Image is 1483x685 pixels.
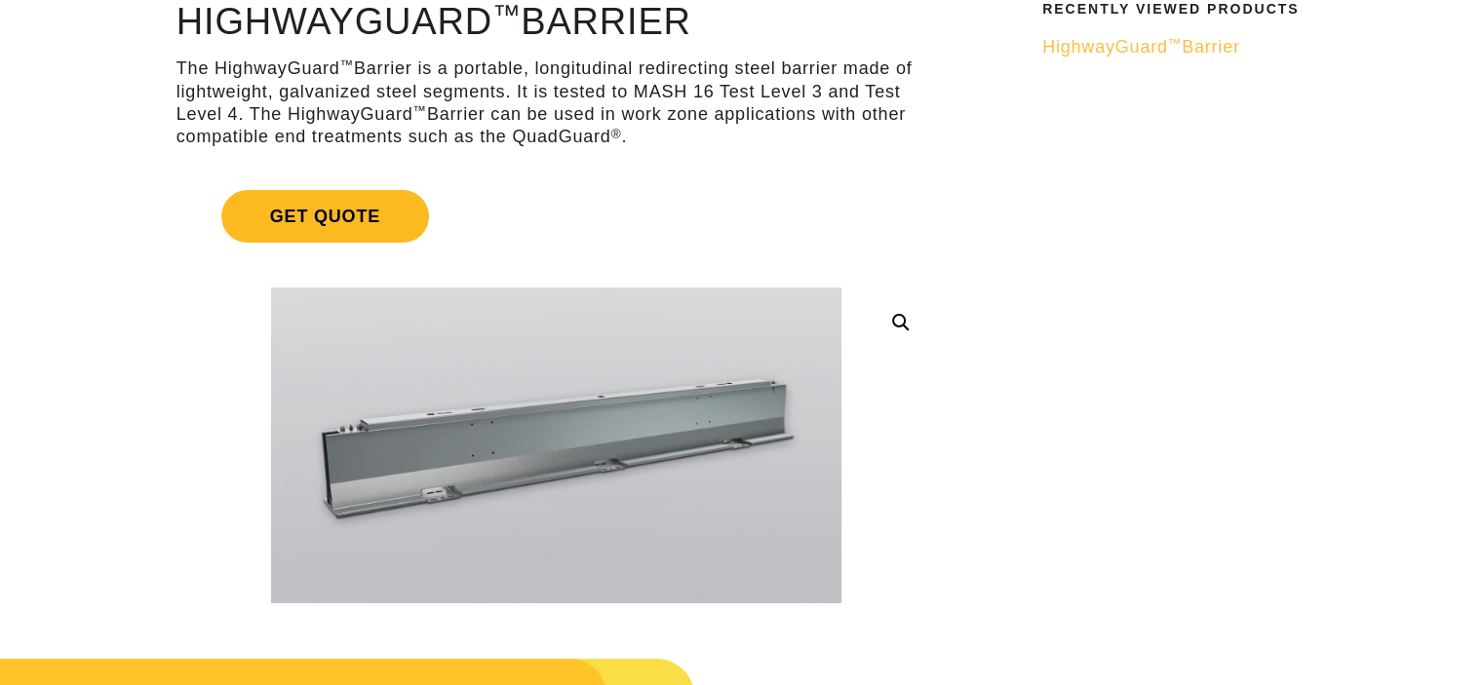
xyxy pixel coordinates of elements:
[1042,37,1240,57] span: HighwayGuard Barrier
[176,167,936,266] a: Get Quote
[1168,36,1182,51] sup: ™
[1042,36,1345,58] a: HighwayGuard™Barrier
[176,57,936,149] p: The HighwayGuard Barrier is a portable, longitudinal redirecting steel barrier made of lightweigh...
[611,127,622,141] sup: ®
[340,57,354,72] sup: ™
[221,190,429,243] span: Get Quote
[176,2,936,43] h1: HighwayGuard Barrier
[1042,2,1345,17] h2: Recently Viewed Products
[413,103,427,118] sup: ™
